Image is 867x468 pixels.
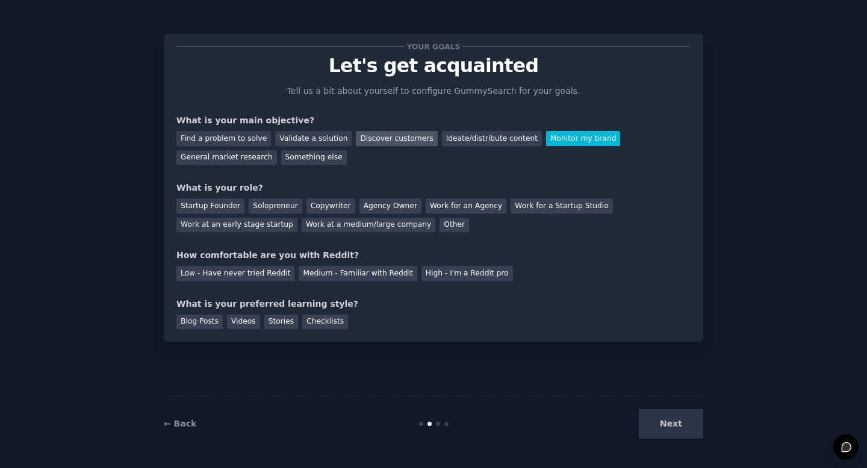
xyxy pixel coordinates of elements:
[359,199,421,214] div: Agency Owner
[282,85,585,97] p: Tell us a bit about yourself to configure GummySearch for your goals.
[421,266,513,281] div: High - I'm a Reddit pro
[176,199,244,214] div: Startup Founder
[275,131,352,146] div: Validate a solution
[176,218,297,233] div: Work at an early stage startup
[281,150,347,165] div: Something else
[176,249,691,262] div: How comfortable are you with Reddit?
[176,315,223,330] div: Blog Posts
[405,40,462,53] span: Your goals
[176,114,691,127] div: What is your main objective?
[176,266,294,281] div: Low - Have never tried Reddit
[249,199,302,214] div: Solopreneur
[176,298,691,310] div: What is your preferred learning style?
[306,199,355,214] div: Copywriter
[227,315,260,330] div: Videos
[426,199,506,214] div: Work for an Agency
[442,131,542,146] div: Ideate/distribute content
[176,150,277,165] div: General market research
[511,199,612,214] div: Work for a Startup Studio
[176,182,691,194] div: What is your role?
[176,131,271,146] div: Find a problem to solve
[356,131,437,146] div: Discover customers
[164,419,196,428] a: ← Back
[299,266,417,281] div: Medium - Familiar with Reddit
[440,218,469,233] div: Other
[176,55,691,76] p: Let's get acquainted
[302,315,348,330] div: Checklists
[546,131,620,146] div: Monitor my brand
[302,218,435,233] div: Work at a medium/large company
[264,315,298,330] div: Stories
